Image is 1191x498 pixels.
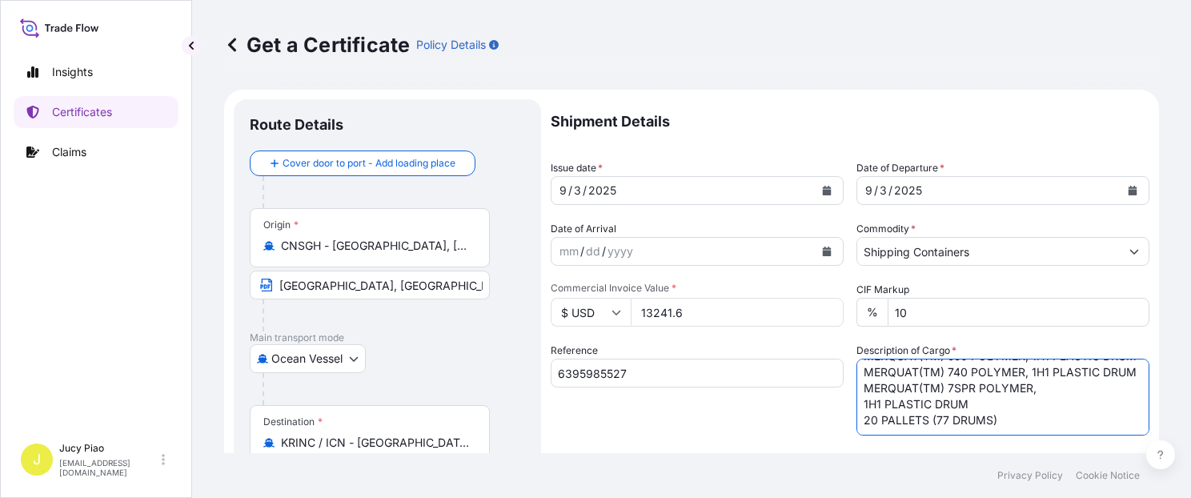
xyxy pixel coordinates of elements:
[602,242,606,261] div: /
[551,359,844,388] input: Enter booking reference
[558,242,580,261] div: month,
[551,343,598,359] label: Reference
[856,343,956,359] label: Description of Cargo
[1120,178,1145,203] button: Calendar
[250,151,475,176] button: Cover door to port - Add loading place
[1076,469,1140,482] a: Cookie Notice
[856,298,888,327] div: %
[558,181,568,200] div: month,
[814,239,840,264] button: Calendar
[283,155,455,171] span: Cover door to port - Add loading place
[856,359,1149,436] textarea: MERQUAT(TM) 550PR K POLYMER, 1H1 PLASTIC DR 20 PALLETS (80 DRUMS)
[250,271,490,299] input: Text to appear on certificate
[572,181,583,200] div: day,
[878,181,888,200] div: day,
[263,219,299,231] div: Origin
[224,32,410,58] p: Get a Certificate
[857,237,1120,266] input: Type to search commodity
[856,160,944,176] span: Date of Departure
[14,136,178,168] a: Claims
[263,416,323,428] div: Destination
[874,181,878,200] div: /
[551,282,844,295] span: Commercial Invoice Value
[33,452,41,468] span: J
[997,469,1063,482] a: Privacy Policy
[888,298,1149,327] input: Enter percentage between 0 and 24%
[281,238,470,254] input: Origin
[52,64,93,80] p: Insights
[59,442,158,455] p: Jucy Piao
[568,181,572,200] div: /
[1120,237,1149,266] button: Show suggestions
[892,181,924,200] div: year,
[888,181,892,200] div: /
[584,242,602,261] div: day,
[856,282,909,298] label: CIF Markup
[814,178,840,203] button: Calendar
[551,99,1149,144] p: Shipment Details
[416,37,486,53] p: Policy Details
[52,144,86,160] p: Claims
[14,56,178,88] a: Insights
[14,96,178,128] a: Certificates
[281,435,470,451] input: Destination
[856,452,938,468] label: Marks & Numbers
[580,242,584,261] div: /
[551,160,603,176] span: Issue date
[52,104,112,120] p: Certificates
[587,181,618,200] div: year,
[271,351,343,367] span: Ocean Vessel
[864,181,874,200] div: month,
[606,242,635,261] div: year,
[856,221,916,237] label: Commodity
[250,115,343,135] p: Route Details
[59,458,158,477] p: [EMAIL_ADDRESS][DOMAIN_NAME]
[250,331,525,344] p: Main transport mode
[583,181,587,200] div: /
[551,452,609,468] label: Vessel Name
[551,221,616,237] span: Date of Arrival
[250,344,366,373] button: Select transport
[631,298,844,327] input: Enter amount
